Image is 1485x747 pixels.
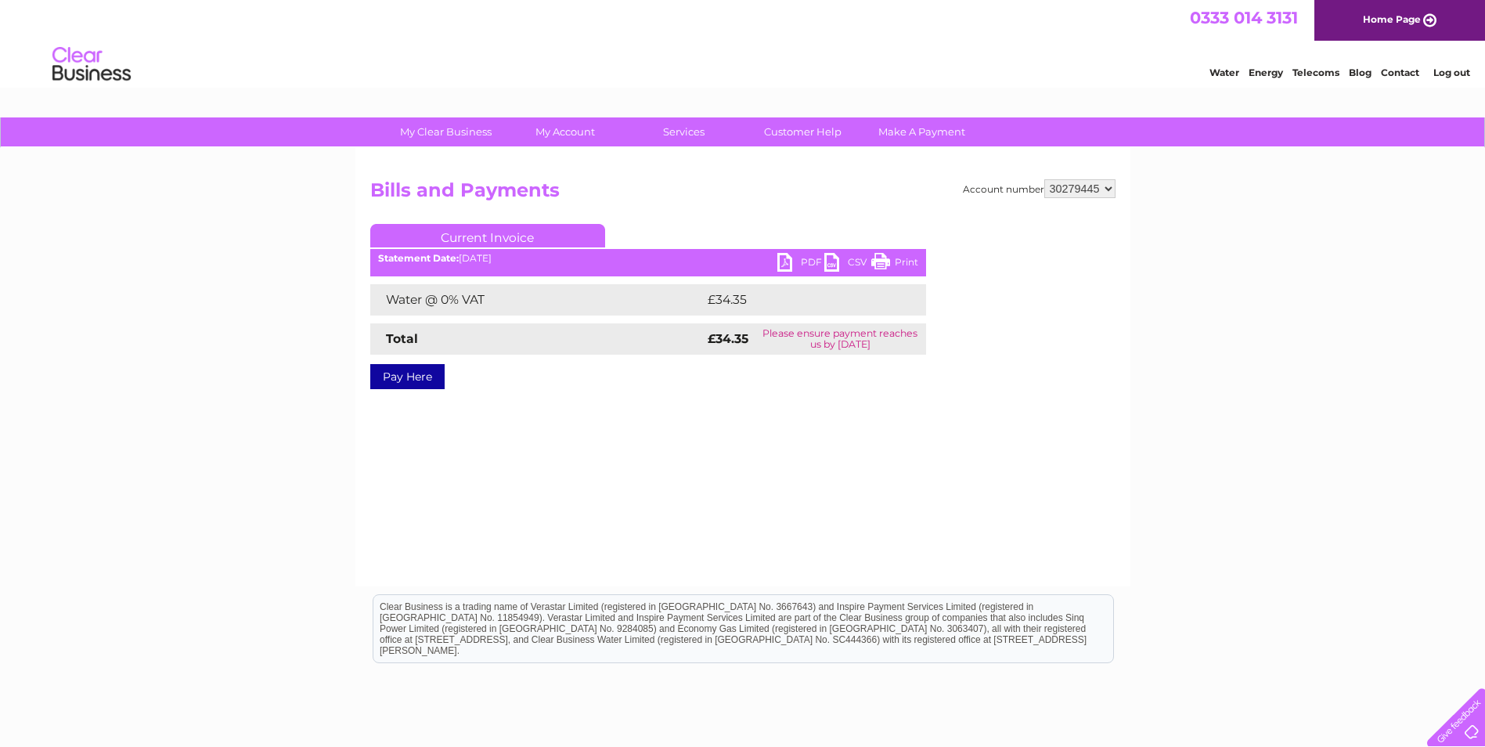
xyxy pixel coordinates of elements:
a: Services [619,117,748,146]
a: Print [871,253,918,276]
a: PDF [777,253,824,276]
td: Please ensure payment reaches us by [DATE] [755,323,926,355]
a: Make A Payment [857,117,986,146]
h2: Bills and Payments [370,179,1116,209]
img: logo.png [52,41,132,88]
b: Statement Date: [378,252,459,264]
a: Log out [1433,67,1470,78]
a: Water [1209,67,1239,78]
strong: Total [386,331,418,346]
a: Current Invoice [370,224,605,247]
div: Account number [963,179,1116,198]
div: Clear Business is a trading name of Verastar Limited (registered in [GEOGRAPHIC_DATA] No. 3667643... [373,9,1113,76]
a: Customer Help [738,117,867,146]
a: 0333 014 3131 [1190,8,1298,27]
a: Telecoms [1292,67,1339,78]
a: My Account [500,117,629,146]
td: Water @ 0% VAT [370,284,704,316]
div: [DATE] [370,253,926,264]
a: Blog [1349,67,1371,78]
td: £34.35 [704,284,894,316]
a: CSV [824,253,871,276]
a: Energy [1249,67,1283,78]
a: Contact [1381,67,1419,78]
a: My Clear Business [381,117,510,146]
a: Pay Here [370,364,445,389]
strong: £34.35 [708,331,748,346]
